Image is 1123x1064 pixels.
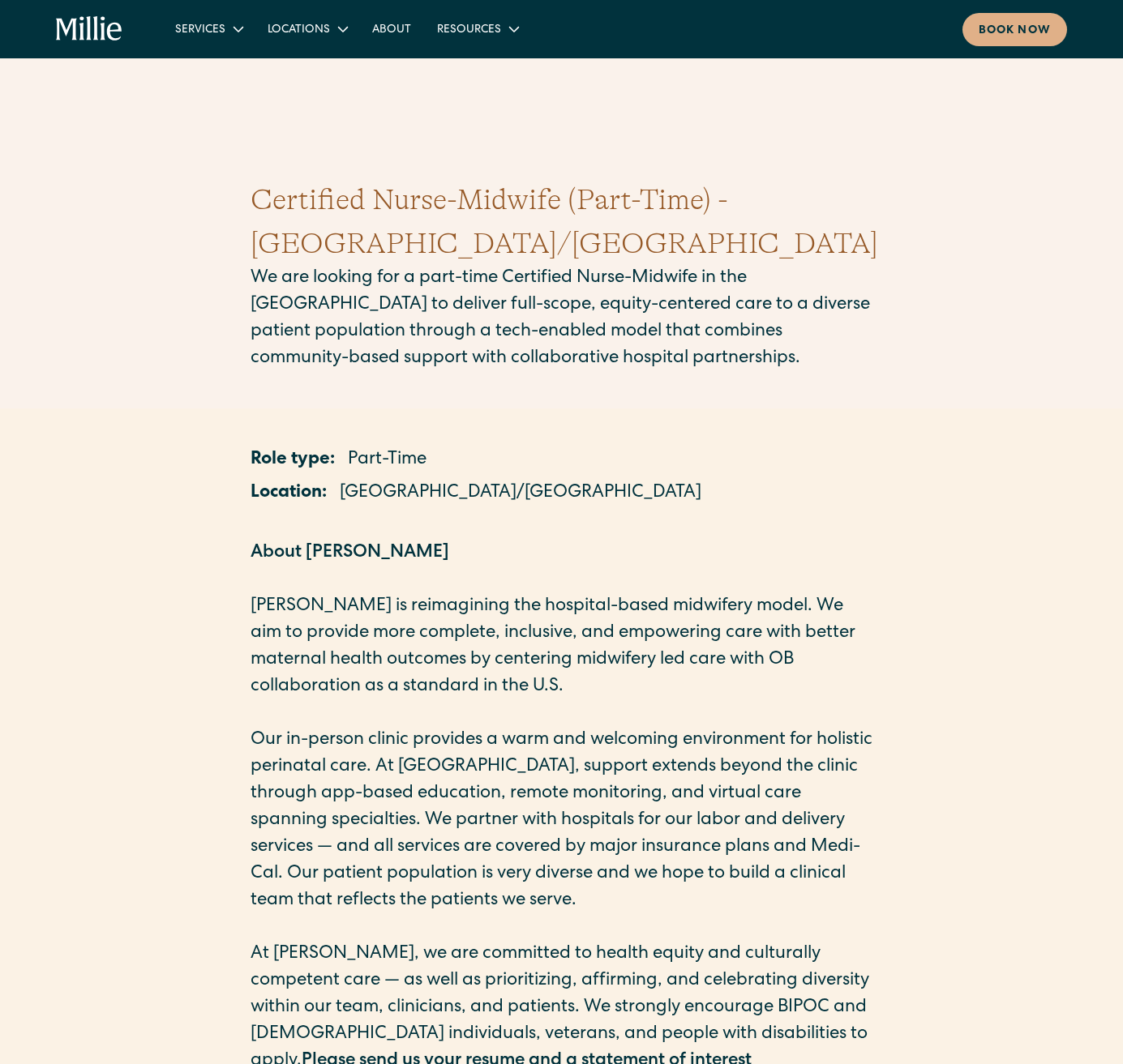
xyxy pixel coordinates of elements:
[175,22,225,39] div: Services
[251,178,873,266] h1: Certified Nurse-Midwife (Part-Time) - [GEOGRAPHIC_DATA]/[GEOGRAPHIC_DATA]
[437,22,501,39] div: Resources
[255,15,359,42] div: Locations
[251,701,873,728] p: ‍
[251,915,873,942] p: ‍
[251,728,873,915] p: Our in-person clinic provides a warm and welcoming environment for holistic perinatal care. At [G...
[962,13,1067,46] a: Book now
[251,567,873,594] p: ‍
[424,15,530,42] div: Resources
[251,514,873,541] p: ‍
[348,447,426,474] p: Part-Time
[251,266,873,373] p: We are looking for a part-time Certified Nurse-Midwife in the [GEOGRAPHIC_DATA] to deliver full-s...
[340,481,701,507] p: [GEOGRAPHIC_DATA]/[GEOGRAPHIC_DATA]
[268,22,330,39] div: Locations
[251,545,449,562] strong: About [PERSON_NAME]
[251,481,327,507] p: Location:
[251,447,335,474] p: Role type:
[251,594,873,701] p: [PERSON_NAME] is reimagining the hospital-based midwifery model. We aim to provide more complete,...
[979,23,1051,40] div: Book now
[359,15,424,42] a: About
[56,16,122,42] a: home
[162,15,255,42] div: Services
